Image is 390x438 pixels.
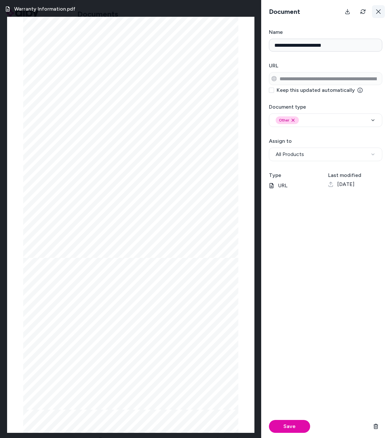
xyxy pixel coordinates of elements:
[269,138,292,144] label: Assign to
[337,180,355,188] span: [DATE]
[269,28,382,36] h3: Name
[290,118,296,123] button: Remove other option
[269,62,382,70] h3: URL
[277,88,363,93] label: Keep this updated automatically
[357,5,369,18] button: Refresh
[266,7,303,16] h3: Document
[276,116,299,124] div: Other
[276,151,304,158] span: All Products
[14,5,75,13] h3: Warranty Information.pdf
[35,228,75,233] span: Model# CGG-888
[269,171,323,179] h3: Type
[269,103,382,111] h3: Document type
[269,420,310,433] button: Save
[35,186,206,191] span: To register your Cuisinart product, please visit [URL][DOMAIN_NAME].
[269,182,323,190] p: URL
[328,171,382,179] h3: Last modified
[269,113,382,127] button: OtherRemove other option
